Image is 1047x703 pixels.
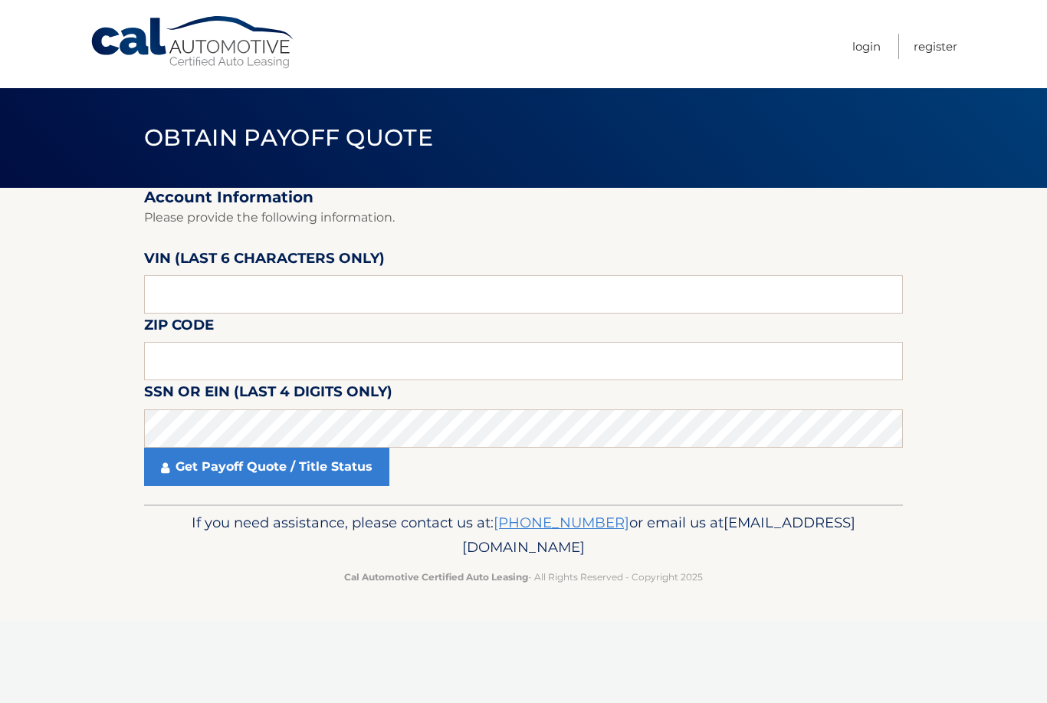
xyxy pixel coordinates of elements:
[154,569,893,585] p: - All Rights Reserved - Copyright 2025
[154,511,893,560] p: If you need assistance, please contact us at: or email us at
[914,34,957,59] a: Register
[144,448,389,486] a: Get Payoff Quote / Title Status
[144,380,392,409] label: SSN or EIN (last 4 digits only)
[144,207,903,228] p: Please provide the following information.
[852,34,881,59] a: Login
[144,247,385,275] label: VIN (last 6 characters only)
[344,571,528,583] strong: Cal Automotive Certified Auto Leasing
[144,123,433,152] span: Obtain Payoff Quote
[144,314,214,342] label: Zip Code
[144,188,903,207] h2: Account Information
[90,15,297,70] a: Cal Automotive
[494,514,629,531] a: [PHONE_NUMBER]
